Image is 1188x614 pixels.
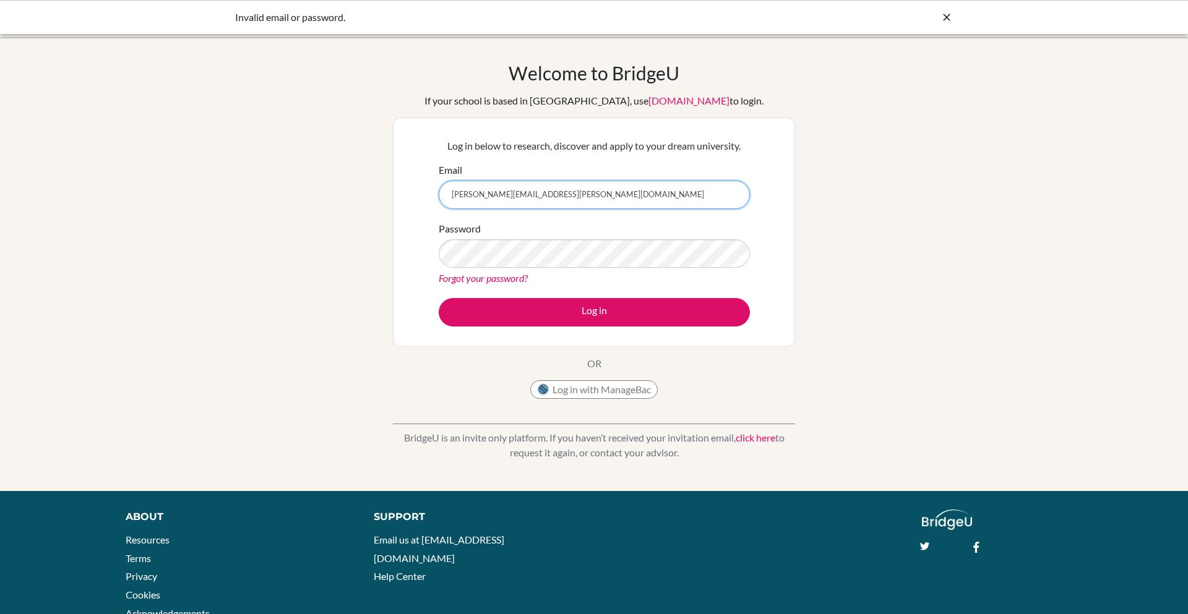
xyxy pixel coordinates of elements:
p: BridgeU is an invite only platform. If you haven’t received your invitation email, to request it ... [393,430,795,460]
div: Support [374,510,580,524]
a: Privacy [126,570,157,582]
label: Email [439,163,462,177]
a: Cookies [126,589,160,600]
a: [DOMAIN_NAME] [648,95,730,106]
button: Log in [439,298,750,326]
a: Email us at [EMAIL_ADDRESS][DOMAIN_NAME] [374,534,504,564]
a: Forgot your password? [439,272,528,284]
p: Log in below to research, discover and apply to your dream university. [439,139,750,153]
div: If your school is based in [GEOGRAPHIC_DATA], use to login. [424,93,764,108]
label: Password [439,221,481,236]
a: Resources [126,534,170,545]
div: About [126,510,346,524]
a: Help Center [374,570,426,582]
a: Terms [126,552,151,564]
a: click here [736,432,775,443]
img: logo_white@2x-f4f0deed5e89b7ecb1c2cc34c3e3d731f90f0f143d5ea2071677605dd97b5244.png [922,510,972,530]
h1: Welcome to BridgeU [509,62,679,84]
p: OR [587,356,601,371]
button: Log in with ManageBac [530,380,658,399]
div: Invalid email or password. [235,10,767,25]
